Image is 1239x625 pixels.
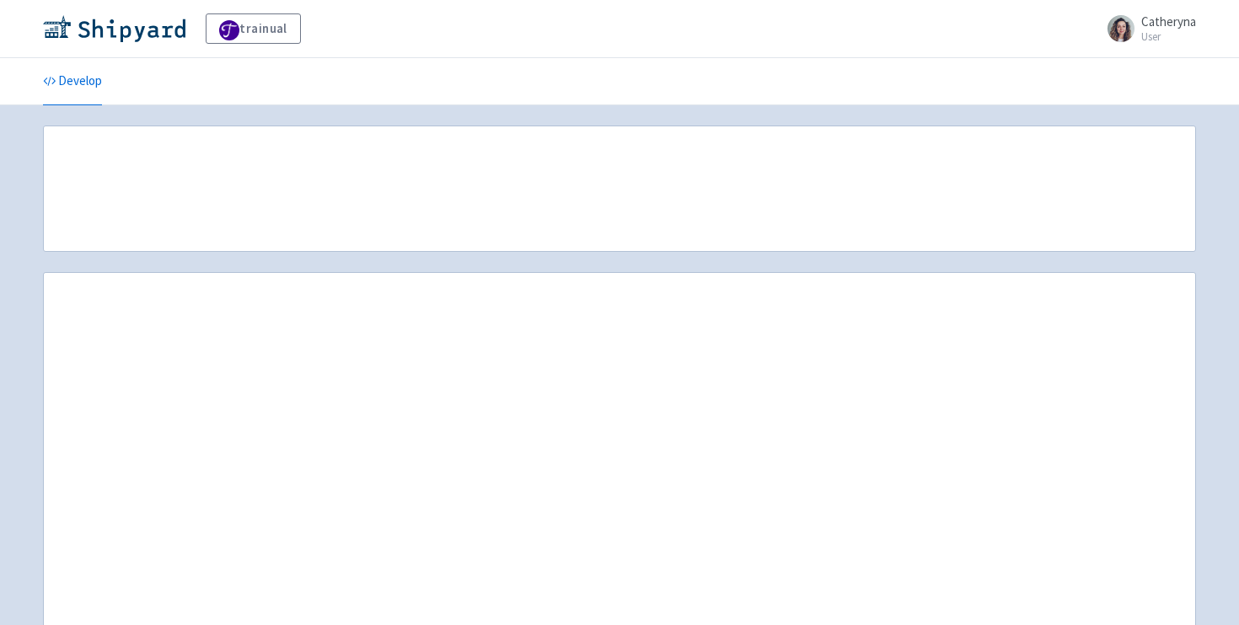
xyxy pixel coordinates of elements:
[206,13,301,44] a: trainual
[1097,15,1196,42] a: Catheryna User
[1141,13,1196,29] span: Catheryna
[43,15,185,42] img: Shipyard logo
[1141,31,1196,42] small: User
[43,58,102,105] a: Develop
